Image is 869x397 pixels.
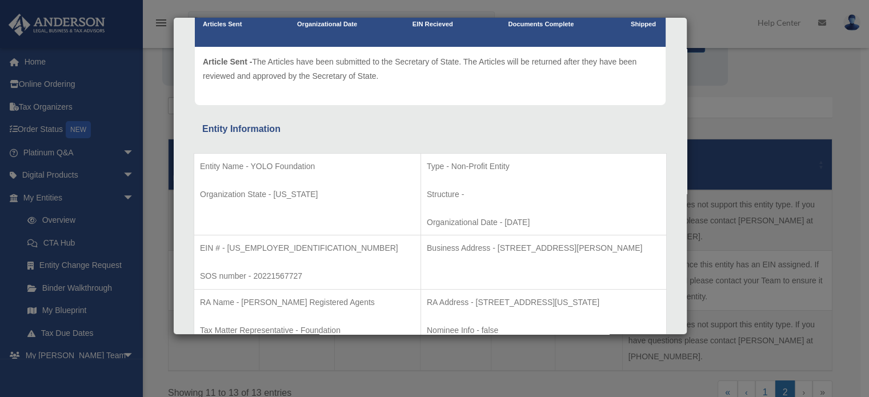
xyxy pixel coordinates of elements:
[427,295,660,310] p: RA Address - [STREET_ADDRESS][US_STATE]
[200,295,415,310] p: RA Name - [PERSON_NAME] Registered Agents
[427,187,660,202] p: Structure -
[200,187,415,202] p: Organization State - [US_STATE]
[200,269,415,283] p: SOS number - 20221567727
[203,57,252,66] span: Article Sent -
[427,159,660,174] p: Type - Non-Profit Entity
[200,241,415,255] p: EIN # - [US_EMPLOYER_IDENTIFICATION_NUMBER]
[427,215,660,230] p: Organizational Date - [DATE]
[200,323,415,338] p: Tax Matter Representative - Foundation
[202,121,658,137] div: Entity Information
[427,241,660,255] p: Business Address - [STREET_ADDRESS][PERSON_NAME]
[508,19,574,30] p: Documents Complete
[413,19,453,30] p: EIN Recieved
[629,19,658,30] p: Shipped
[297,19,357,30] p: Organizational Date
[427,323,660,338] p: Nominee Info - false
[203,19,242,30] p: Articles Sent
[200,159,415,174] p: Entity Name - YOLO Foundation
[203,55,658,83] p: The Articles have been submitted to the Secretary of State. The Articles will be returned after t...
